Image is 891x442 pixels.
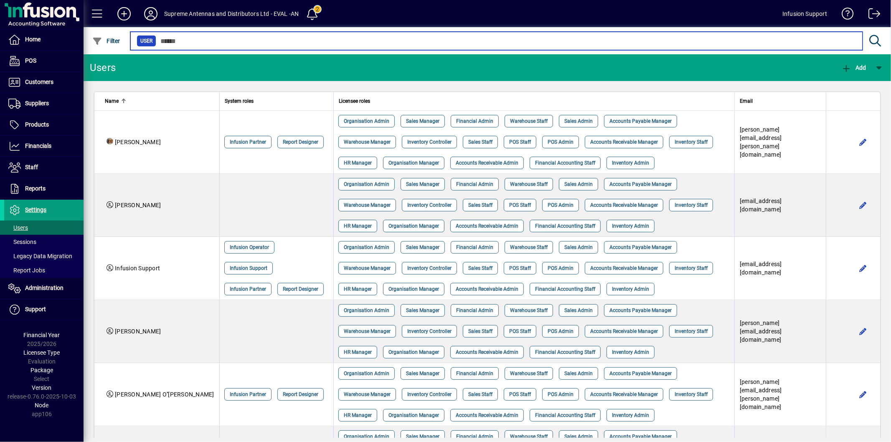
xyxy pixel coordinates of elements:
[564,117,593,125] span: Sales Admin
[25,36,41,43] span: Home
[510,180,548,188] span: Warehouse Staff
[740,198,782,213] span: [EMAIL_ADDRESS][DOMAIN_NAME]
[230,390,266,399] span: Infusion Partner
[25,100,49,107] span: Suppliers
[675,264,708,272] span: Inventory Staff
[344,180,389,188] span: Organisation Admin
[456,180,493,188] span: Financial Admin
[4,136,84,157] a: Financials
[105,97,119,106] span: Name
[456,285,518,293] span: Accounts Receivable Admin
[115,265,160,272] span: Infusion Support
[4,29,84,50] a: Home
[283,285,318,293] span: Report Designer
[612,285,649,293] span: Inventory Admin
[456,117,493,125] span: Financial Admin
[115,202,161,208] span: [PERSON_NAME]
[230,243,269,251] span: Infusion Operator
[388,285,439,293] span: Organisation Manager
[468,201,492,209] span: Sales Staff
[856,262,870,275] button: Edit
[509,201,531,209] span: POS Staff
[283,390,318,399] span: Report Designer
[388,411,439,419] span: Organisation Manager
[510,117,548,125] span: Warehouse Staff
[4,221,84,235] a: Users
[115,391,214,398] span: [PERSON_NAME] O''[PERSON_NAME]
[4,114,84,135] a: Products
[590,138,658,146] span: Accounts Receivable Manager
[612,159,649,167] span: Inventory Admin
[4,249,84,263] a: Legacy Data Migration
[456,411,518,419] span: Accounts Receivable Admin
[862,2,881,29] a: Logout
[856,198,870,212] button: Edit
[25,185,46,192] span: Reports
[675,201,708,209] span: Inventory Staff
[564,306,593,315] span: Sales Admin
[564,180,593,188] span: Sales Admin
[456,306,493,315] span: Financial Admin
[548,138,574,146] span: POS Admin
[8,267,45,274] span: Report Jobs
[25,79,53,85] span: Customers
[406,369,439,378] span: Sales Manager
[344,138,391,146] span: Warehouse Manager
[675,390,708,399] span: Inventory Staff
[740,126,782,158] span: [PERSON_NAME][EMAIL_ADDRESS][PERSON_NAME][DOMAIN_NAME]
[509,264,531,272] span: POS Staff
[535,285,595,293] span: Financial Accounting Staff
[388,222,439,230] span: Organisation Manager
[468,327,492,335] span: Sales Staff
[344,285,372,293] span: HR Manager
[4,93,84,114] a: Suppliers
[548,201,574,209] span: POS Admin
[468,264,492,272] span: Sales Staff
[8,253,72,259] span: Legacy Data Migration
[740,320,782,343] span: [PERSON_NAME][EMAIL_ADDRESS][DOMAIN_NAME]
[590,264,658,272] span: Accounts Receivable Manager
[406,432,439,441] span: Sales Manager
[609,306,672,315] span: Accounts Payable Manager
[609,243,672,251] span: Accounts Payable Manager
[25,306,46,312] span: Support
[4,157,84,178] a: Staff
[509,138,531,146] span: POS Staff
[456,159,518,167] span: Accounts Receivable Admin
[344,222,372,230] span: HR Manager
[344,432,389,441] span: Organisation Admin
[25,57,36,64] span: POS
[4,263,84,277] a: Report Jobs
[740,378,782,410] span: [PERSON_NAME][EMAIL_ADDRESS][PERSON_NAME][DOMAIN_NAME]
[25,285,63,291] span: Administration
[835,2,854,29] a: Knowledge Base
[90,33,122,48] button: Filter
[140,37,152,45] span: User
[609,369,672,378] span: Accounts Payable Manager
[407,390,452,399] span: Inventory Controller
[856,135,870,149] button: Edit
[344,369,389,378] span: Organisation Admin
[90,61,125,74] div: Users
[535,222,595,230] span: Financial Accounting Staff
[564,369,593,378] span: Sales Admin
[407,264,452,272] span: Inventory Controller
[344,327,391,335] span: Warehouse Manager
[675,327,708,335] span: Inventory Staff
[535,348,595,356] span: Financial Accounting Staff
[4,178,84,199] a: Reports
[388,348,439,356] span: Organisation Manager
[456,369,493,378] span: Financial Admin
[24,349,60,356] span: Licensee Type
[782,7,827,20] div: Infusion Support
[590,390,658,399] span: Accounts Receivable Manager
[92,38,120,44] span: Filter
[509,327,531,335] span: POS Staff
[8,239,36,245] span: Sessions
[344,159,372,167] span: HR Manager
[612,222,649,230] span: Inventory Admin
[164,7,299,20] div: Supreme Antennas and Distributors Ltd - EVAL -AN
[740,97,753,106] span: Email
[548,390,574,399] span: POS Admin
[456,222,518,230] span: Accounts Receivable Admin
